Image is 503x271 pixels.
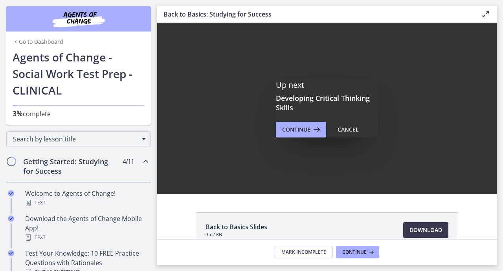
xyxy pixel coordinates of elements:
[13,109,145,119] p: complete
[13,49,145,98] h1: Agents of Change - Social Work Test Prep - CLINICAL
[25,233,148,242] div: Text
[282,125,310,134] span: Continue
[13,109,23,118] span: 3%
[342,249,367,255] span: Continue
[276,93,378,112] h3: Developing Critical Thinking Skills
[276,80,378,90] p: Up next
[8,215,14,222] i: Completed
[23,157,119,176] h2: Getting Started: Studying for Success
[276,122,326,137] button: Continue
[31,9,126,28] img: Agents of Change
[336,246,379,258] button: Continue
[25,198,148,208] div: Text
[409,225,442,235] span: Download
[13,38,63,46] a: Go to Dashboard
[13,135,138,143] span: Search by lesson title
[206,222,267,232] span: Back to Basics Slides
[25,214,148,242] div: Download the Agents of Change Mobile App!
[6,131,151,147] div: Search by lesson title
[206,232,267,238] span: 95.2 KB
[281,249,326,255] span: Mark Incomplete
[338,125,359,134] div: Cancel
[163,9,468,19] h3: Back to Basics: Studying for Success
[25,189,148,208] div: Welcome to Agents of Change!
[8,190,14,197] i: Completed
[8,250,14,256] i: Completed
[403,222,448,238] a: Download
[123,157,134,166] span: 4 / 11
[275,246,333,258] button: Mark Incomplete
[331,122,365,137] button: Cancel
